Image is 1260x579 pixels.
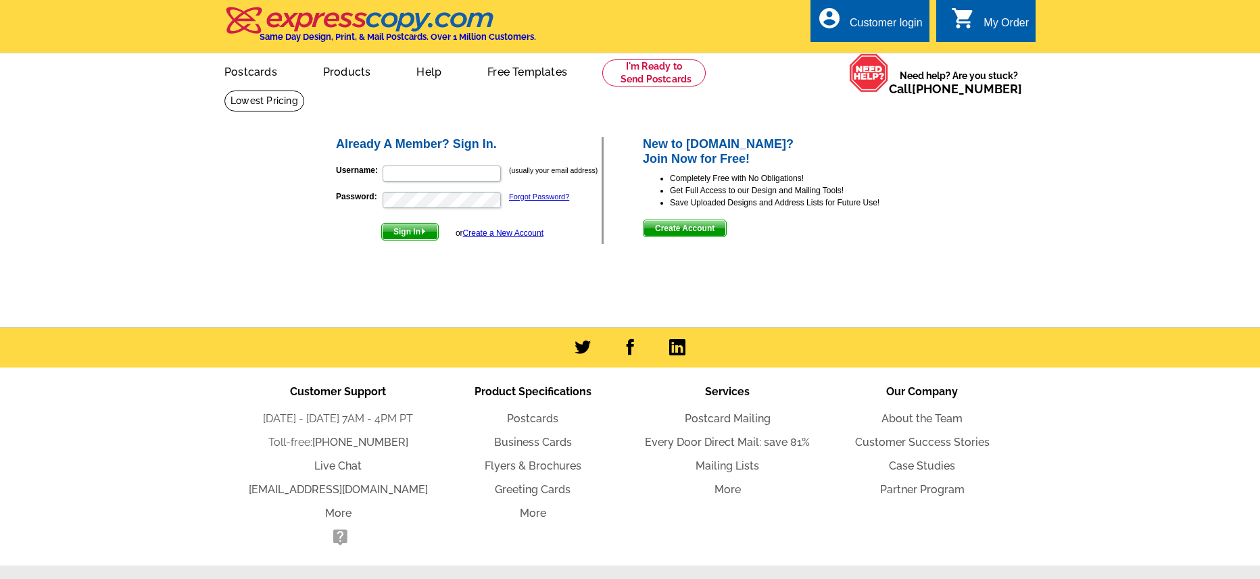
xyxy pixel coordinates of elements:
li: Save Uploaded Designs and Address Lists for Future Use! [670,197,926,209]
li: Get Full Access to our Design and Mailing Tools! [670,184,926,197]
a: More [325,507,352,520]
a: [EMAIL_ADDRESS][DOMAIN_NAME] [249,483,428,496]
a: account_circle Customer login [817,15,923,32]
span: Our Company [886,385,958,398]
a: Flyers & Brochures [485,459,581,472]
span: Services [705,385,750,398]
label: Username: [336,164,381,176]
span: Need help? Are you stuck? [889,69,1029,96]
div: My Order [984,17,1029,36]
label: Password: [336,191,381,203]
div: or [456,227,543,239]
i: account_circle [817,6,842,30]
li: Completely Free with No Obligations! [670,172,926,184]
a: Products [301,55,393,86]
a: Help [395,55,463,86]
a: About the Team [881,412,963,425]
a: Free Templates [466,55,589,86]
a: Postcards [507,412,558,425]
a: Forgot Password? [509,193,569,201]
a: Create a New Account [463,228,543,238]
a: Partner Program [880,483,965,496]
span: Create Account [644,220,726,236]
small: (usually your email address) [509,166,598,174]
a: Mailing Lists [696,459,759,472]
a: shopping_cart My Order [951,15,1029,32]
button: Create Account [643,220,727,237]
button: Sign In [381,223,439,241]
span: Customer Support [290,385,386,398]
a: More [520,507,546,520]
a: [PHONE_NUMBER] [312,436,408,449]
img: button-next-arrow-white.png [420,228,427,234]
a: [PHONE_NUMBER] [912,82,1022,96]
a: Postcard Mailing [685,412,771,425]
h2: Already A Member? Sign In. [336,137,602,152]
a: Live Chat [314,459,362,472]
a: Case Studies [889,459,955,472]
a: Same Day Design, Print, & Mail Postcards. Over 1 Million Customers. [224,16,536,42]
a: Business Cards [494,436,572,449]
a: Every Door Direct Mail: save 81% [645,436,810,449]
img: help [849,53,889,93]
h2: New to [DOMAIN_NAME]? Join Now for Free! [643,137,926,166]
li: Toll-free: [241,434,435,451]
li: [DATE] - [DATE] 7AM - 4PM PT [241,411,435,427]
a: More [714,483,741,496]
h4: Same Day Design, Print, & Mail Postcards. Over 1 Million Customers. [260,32,536,42]
span: Product Specifications [475,385,591,398]
div: Customer login [850,17,923,36]
span: Sign In [382,224,438,240]
a: Customer Success Stories [855,436,990,449]
a: Postcards [203,55,299,86]
i: shopping_cart [951,6,975,30]
a: Greeting Cards [495,483,571,496]
span: Call [889,82,1022,96]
